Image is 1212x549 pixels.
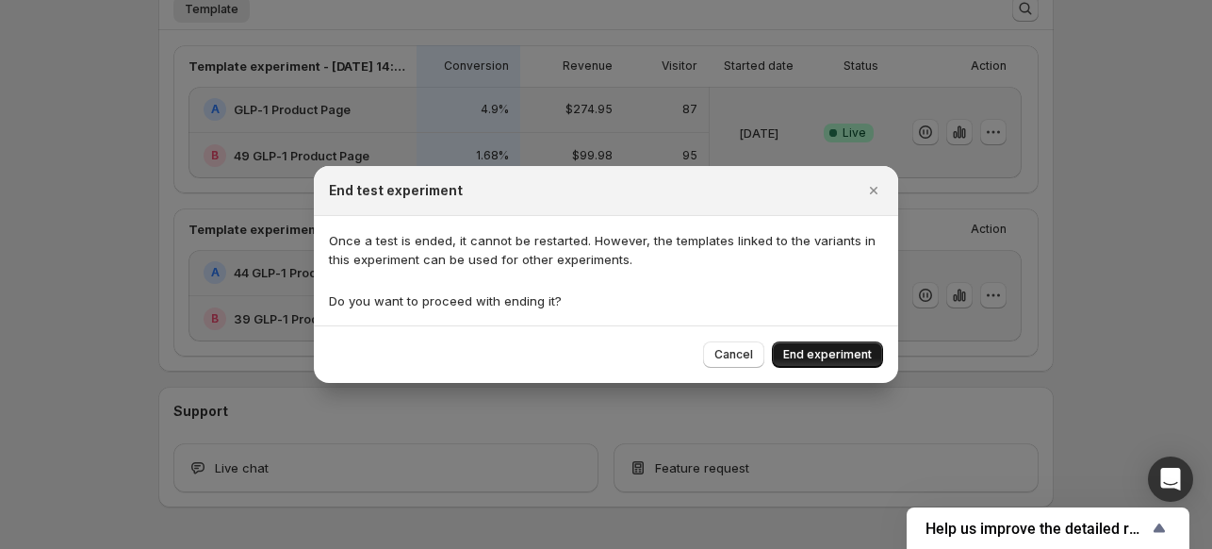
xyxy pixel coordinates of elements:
span: Help us improve the detailed report for A/B campaigns [925,520,1148,538]
span: End experiment [783,347,872,362]
h2: End test experiment [329,181,463,200]
p: Do you want to proceed with ending it? [329,291,883,310]
button: Show survey - Help us improve the detailed report for A/B campaigns [925,517,1171,540]
span: Cancel [714,347,753,362]
button: Cancel [703,341,764,368]
p: Once a test is ended, it cannot be restarted. However, the templates linked to the variants in th... [329,231,883,269]
div: Open Intercom Messenger [1148,457,1193,502]
button: Close [860,177,887,204]
button: End experiment [772,341,883,368]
